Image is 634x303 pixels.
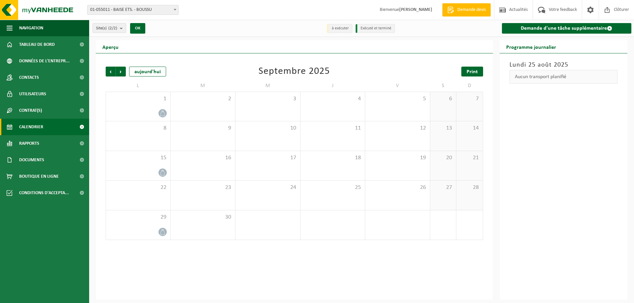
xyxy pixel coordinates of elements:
[174,184,232,191] span: 23
[106,67,116,76] span: Précédent
[88,5,178,15] span: 01-055011 - BAISE ETS. - BOUSSU
[442,3,491,16] a: Demande devis
[174,95,232,103] span: 2
[369,154,427,162] span: 19
[19,20,43,36] span: Navigation
[456,7,487,13] span: Demande devis
[19,135,39,152] span: Rapports
[259,67,330,76] div: Septembre 2025
[109,125,167,132] span: 8
[365,80,430,92] td: V
[87,5,179,15] span: 01-055011 - BAISE ETS. - BOUSSU
[434,95,453,103] span: 6
[19,86,46,102] span: Utilisateurs
[327,24,352,33] li: à exécuter
[174,214,232,221] span: 30
[19,119,43,135] span: Calendrier
[467,69,478,75] span: Print
[19,53,70,69] span: Données de l'entrepr...
[19,102,42,119] span: Contrat(s)
[434,184,453,191] span: 27
[369,184,427,191] span: 26
[304,154,362,162] span: 18
[116,67,126,76] span: Suivant
[239,184,297,191] span: 24
[235,80,300,92] td: M
[304,95,362,103] span: 4
[171,80,236,92] td: M
[19,185,69,201] span: Conditions d'accepta...
[109,214,167,221] span: 29
[456,80,483,92] td: D
[461,67,483,76] a: Print
[106,80,171,92] td: L
[502,23,632,34] a: Demande d'une tâche supplémentaire
[108,26,117,30] count: (2/2)
[92,23,126,33] button: Site(s)(2/2)
[109,95,167,103] span: 1
[174,154,232,162] span: 16
[510,60,618,70] h3: Lundi 25 août 2025
[500,40,563,53] h2: Programme journalier
[434,125,453,132] span: 13
[304,184,362,191] span: 25
[130,23,145,34] button: OK
[19,168,59,185] span: Boutique en ligne
[239,125,297,132] span: 10
[19,36,55,53] span: Tableau de bord
[356,24,395,33] li: Exécuté et terminé
[109,154,167,162] span: 15
[510,70,618,84] div: Aucun transport planifié
[460,154,479,162] span: 21
[129,67,166,76] div: aujourd'hui
[460,184,479,191] span: 28
[239,95,297,103] span: 3
[430,80,457,92] td: S
[399,7,432,12] strong: [PERSON_NAME]
[369,125,427,132] span: 12
[369,95,427,103] span: 5
[96,23,117,33] span: Site(s)
[239,154,297,162] span: 17
[96,40,125,53] h2: Aperçu
[109,184,167,191] span: 22
[300,80,366,92] td: J
[460,125,479,132] span: 14
[19,69,39,86] span: Contacts
[304,125,362,132] span: 11
[434,154,453,162] span: 20
[460,95,479,103] span: 7
[174,125,232,132] span: 9
[19,152,44,168] span: Documents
